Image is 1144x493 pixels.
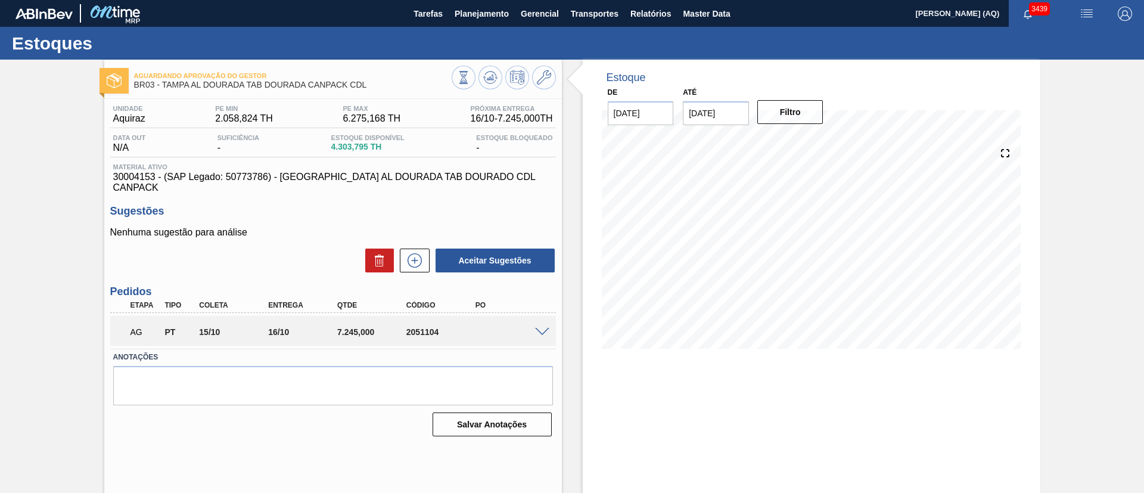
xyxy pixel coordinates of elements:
img: Logout [1118,7,1132,21]
button: Aceitar Sugestões [436,249,555,272]
span: Planejamento [455,7,509,21]
div: Estoque [607,72,646,84]
span: Material ativo [113,163,553,170]
img: Ícone [107,73,122,88]
h3: Pedidos [110,286,556,298]
div: 2051104 [403,327,481,337]
div: Coleta [196,301,273,309]
span: Gerencial [521,7,559,21]
span: Relatórios [630,7,671,21]
span: 30004153 - (SAP Legado: 50773786) - [GEOGRAPHIC_DATA] AL DOURADA TAB DOURADO CDL CANPACK [113,172,553,193]
div: - [473,134,555,153]
span: Aguardando Aprovação do Gestor [134,72,452,79]
label: De [608,88,618,97]
div: Nova sugestão [394,249,430,272]
span: 4.303,795 TH [331,142,405,151]
div: Pedido de Transferência [161,327,197,337]
span: 16/10 - 7.245,000 TH [471,113,553,124]
span: Estoque Disponível [331,134,405,141]
span: 3439 [1029,2,1050,15]
label: Até [683,88,697,97]
p: Nenhuma sugestão para análise [110,227,556,238]
span: 2.058,824 TH [215,113,273,124]
span: Transportes [571,7,618,21]
div: 7.245,000 [334,327,412,337]
span: Data out [113,134,146,141]
h3: Sugestões [110,205,556,218]
p: AG [130,327,160,337]
div: PO [472,301,550,309]
button: Programar Estoque [505,66,529,89]
button: Notificações [1009,5,1047,22]
span: Master Data [683,7,730,21]
input: dd/mm/yyyy [608,101,674,125]
label: Anotações [113,349,553,366]
div: N/A [110,134,149,153]
input: dd/mm/yyyy [683,101,749,125]
div: Tipo [161,301,197,309]
div: Etapa [128,301,163,309]
span: Estoque Bloqueado [476,134,552,141]
span: BR03 - TAMPA AL DOURADA TAB DOURADA CANPACK CDL [134,80,452,89]
span: Unidade [113,105,145,112]
div: Aceitar Sugestões [430,247,556,274]
span: PE MIN [215,105,273,112]
span: Aquiraz [113,113,145,124]
span: PE MAX [343,105,400,112]
img: userActions [1080,7,1094,21]
h1: Estoques [12,36,223,50]
button: Salvar Anotações [433,413,552,436]
div: Qtde [334,301,412,309]
button: Atualizar Gráfico [478,66,502,89]
span: Suficiência [217,134,259,141]
div: Entrega [265,301,343,309]
div: Excluir Sugestões [359,249,394,272]
button: Filtro [757,100,823,124]
span: Tarefas [414,7,443,21]
span: Próxima Entrega [471,105,553,112]
div: 16/10/2025 [265,327,343,337]
div: - [214,134,262,153]
button: Visão Geral dos Estoques [452,66,475,89]
span: 6.275,168 TH [343,113,400,124]
button: Ir ao Master Data / Geral [532,66,556,89]
img: TNhmsLtSVTkK8tSr43FrP2fwEKptu5GPRR3wAAAABJRU5ErkJggg== [15,8,73,19]
div: Código [403,301,481,309]
div: 15/10/2025 [196,327,273,337]
div: Aguardando Aprovação do Gestor [128,319,163,345]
